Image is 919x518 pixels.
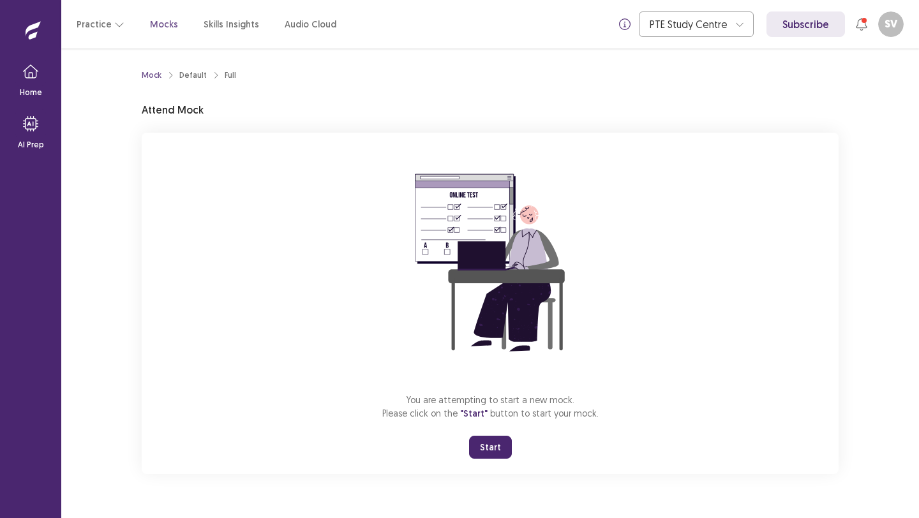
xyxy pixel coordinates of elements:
a: Mock [142,70,161,81]
button: Practice [77,13,124,36]
img: attend-mock [375,148,605,378]
div: Default [179,70,207,81]
nav: breadcrumb [142,70,236,81]
div: PTE Study Centre [650,12,729,36]
p: You are attempting to start a new mock. Please click on the button to start your mock. [382,393,599,420]
a: Subscribe [766,11,845,37]
a: Skills Insights [204,18,259,31]
span: "Start" [460,408,488,419]
p: Attend Mock [142,102,204,117]
button: Start [469,436,512,459]
p: Home [20,87,42,98]
a: Audio Cloud [285,18,336,31]
div: Full [225,70,236,81]
button: info [613,13,636,36]
p: AI Prep [18,139,44,151]
button: SV [878,11,904,37]
a: Mocks [150,18,178,31]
